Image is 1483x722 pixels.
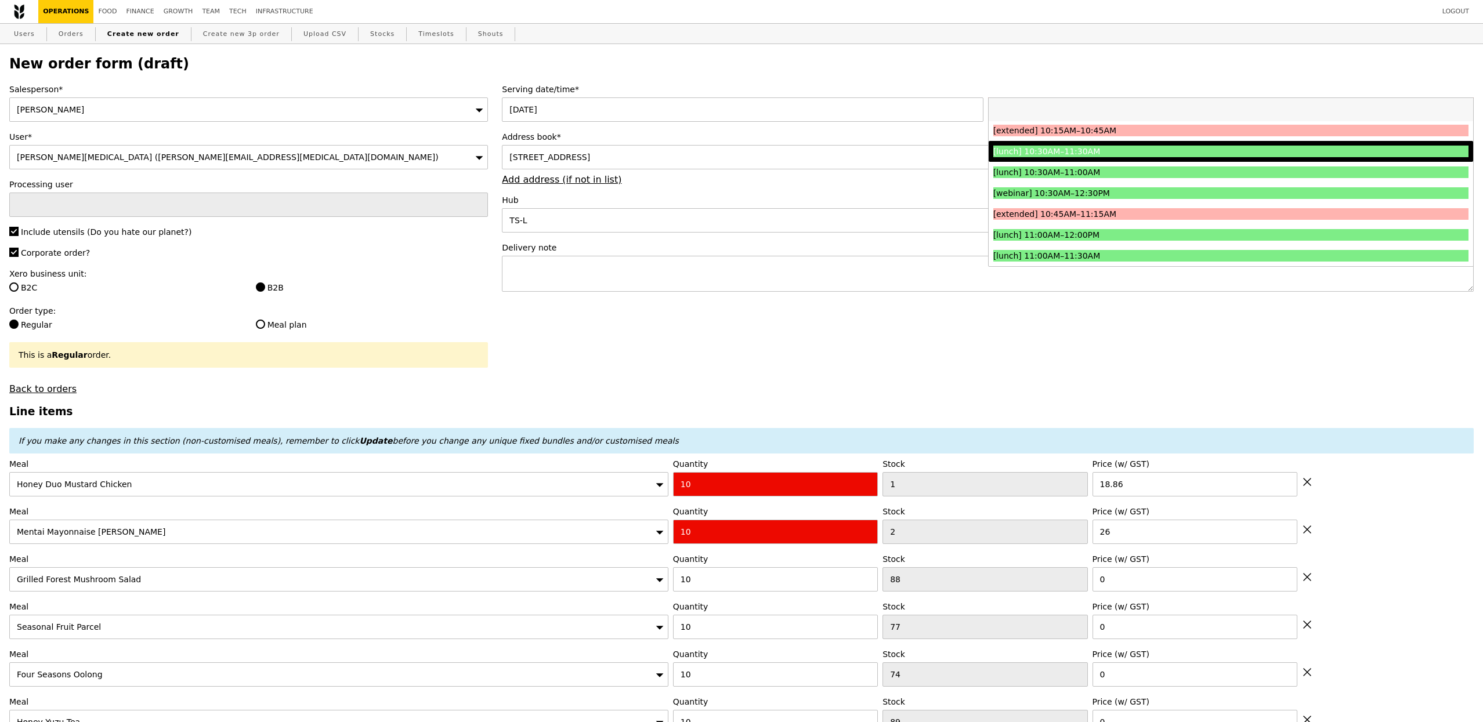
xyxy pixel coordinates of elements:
span: Honey Duo Mustard Chicken [17,480,132,489]
a: Orders [54,24,88,45]
div: [lunch] 11:00AM–11:30AM [993,250,1350,262]
input: B2B [256,282,265,292]
label: Regular [9,319,242,331]
label: Meal plan [256,319,489,331]
label: Delivery note [502,242,1474,253]
label: User* [9,131,488,143]
a: Users [9,24,39,45]
input: Corporate order? [9,248,19,257]
a: Shouts [473,24,508,45]
span: Four Seasons Oolong [17,670,103,679]
label: Stock [882,648,1087,660]
span: [PERSON_NAME] [17,105,84,114]
label: Price (w/ GST) [1093,601,1297,612]
input: Meal plan [256,320,265,329]
label: Price (w/ GST) [1093,553,1297,565]
label: B2B [256,282,489,293]
label: Xero business unit: [9,268,488,280]
span: Corporate order? [21,248,90,257]
b: Update [359,436,392,445]
label: Quantity [673,506,878,517]
label: Meal [9,553,668,565]
span: TS-L [509,216,527,225]
img: Grain logo [14,4,24,19]
label: Quantity [673,696,878,708]
label: Price (w/ GST) [1093,648,1297,660]
label: Stock [882,696,1087,708]
label: Meal [9,458,668,470]
label: Quantity [673,553,878,565]
h3: Line items [9,405,1474,418]
label: Meal [9,648,668,660]
label: Serving date/time* [502,84,1474,95]
span: [PERSON_NAME][MEDICAL_DATA] ([PERSON_NAME][EMAIL_ADDRESS][MEDICAL_DATA][DOMAIN_NAME]) [17,153,439,162]
input: B2C [9,282,19,292]
span: Seasonal Fruit Parcel [17,622,101,632]
label: Order type: [9,305,488,317]
em: If you make any changes in this section (non-customised meals), remember to click before you chan... [19,436,679,445]
label: Price (w/ GST) [1093,696,1297,708]
div: [lunch] 10:30AM–11:30AM [993,146,1350,157]
label: Meal [9,696,668,708]
h2: New order form (draft) [9,56,1474,72]
label: B2C [9,282,242,293]
b: Regular [52,350,87,360]
a: Timeslots [414,24,458,45]
a: Stocks [366,24,399,45]
label: Quantity [673,601,878,612]
a: Add address (if not in list) [502,174,621,185]
span: [STREET_ADDRESS] [509,153,590,162]
label: Price (w/ GST) [1093,506,1297,517]
a: Upload CSV [299,24,351,45]
div: [extended] 10:45AM–11:15AM [993,208,1350,220]
div: [extended] 10:15AM–10:45AM [993,125,1350,136]
label: Meal [9,506,668,517]
label: Stock [882,458,1087,470]
input: Include utensils (Do you hate our planet?) [9,227,19,236]
span: Mentai Mayonnaise [PERSON_NAME] [17,527,165,536]
label: Quantity [673,458,878,470]
div: This is a order. [19,349,479,361]
label: Salesperson* [9,84,488,95]
div: [lunch] 10:30AM–11:00AM [993,166,1350,178]
label: Meal [9,601,668,612]
label: Price (w/ GST) [1093,458,1297,470]
a: Create new 3p order [198,24,284,45]
input: Serving date [502,97,983,122]
a: Create new order [103,24,184,45]
input: Regular [9,320,19,329]
span: Grilled Forest Mushroom Salad [17,575,141,584]
label: Hub [502,194,1474,206]
label: Processing user [9,179,488,190]
a: Back to orders [9,383,77,394]
div: [lunch] 11:00AM–12:00PM [993,229,1350,241]
label: Address book* [502,131,1474,143]
span: Include utensils (Do you hate our planet?) [21,227,191,237]
label: Stock [882,601,1087,612]
label: Stock [882,553,1087,565]
div: [webinar] 10:30AM–12:30PM [993,187,1350,199]
label: Stock [882,506,1087,517]
label: Quantity [673,648,878,660]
